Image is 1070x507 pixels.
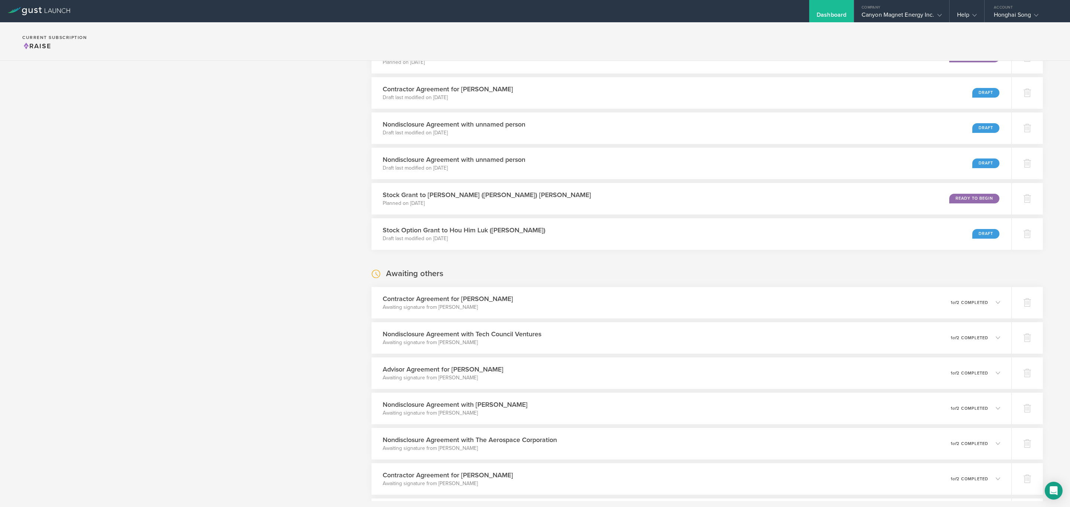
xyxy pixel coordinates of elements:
p: Awaiting signature from [PERSON_NAME] [383,374,503,382]
div: Open Intercom Messenger [1045,482,1063,500]
p: Awaiting signature from [PERSON_NAME] [383,339,541,346]
p: 1 2 completed [951,371,988,375]
p: Draft last modified on [DATE] [383,164,525,172]
h3: Nondisclosure Agreement with [PERSON_NAME] [383,400,528,409]
h3: Advisor Agreement for [PERSON_NAME] [383,364,503,374]
h3: Contractor Agreement for [PERSON_NAME] [383,84,513,94]
div: Draft [972,88,999,98]
h3: Nondisclosure Agreement with Tech Council Ventures [383,329,541,339]
em: of [953,336,957,340]
h3: Contractor Agreement for [PERSON_NAME] [383,294,513,304]
p: Draft last modified on [DATE] [383,235,545,242]
div: Help [957,11,977,22]
p: Awaiting signature from [PERSON_NAME] [383,304,513,311]
div: Ready to Begin [949,194,999,203]
h3: Stock Grant to [PERSON_NAME] ([PERSON_NAME]) [PERSON_NAME] [383,190,591,200]
p: 1 2 completed [951,477,988,481]
div: Contractor Agreement for [PERSON_NAME]Draft last modified on [DATE]Draft [372,77,1011,109]
p: Draft last modified on [DATE] [383,94,513,101]
div: Honghai Song [994,11,1057,22]
h3: Nondisclosure Agreement with unnamed person [383,155,525,164]
p: Planned on [DATE] [383,59,480,66]
p: Awaiting signature from [PERSON_NAME] [383,480,513,487]
div: Stock Option Grant to Hou Him Luk ([PERSON_NAME])Draft last modified on [DATE]Draft [372,218,1011,250]
p: Planned on [DATE] [383,200,591,207]
em: of [953,441,957,446]
p: Awaiting signature from [PERSON_NAME] [383,409,528,417]
div: Draft [972,123,999,133]
h2: Awaiting others [386,268,443,279]
div: Canyon Magnet Energy Inc. [862,11,942,22]
em: of [953,477,957,481]
div: Stock Grant to [PERSON_NAME] ([PERSON_NAME]) [PERSON_NAME]Planned on [DATE]Ready to Begin [372,183,1011,215]
div: Draft [972,229,999,239]
h2: Current Subscription [22,35,87,40]
p: 1 2 completed [951,301,988,305]
p: Awaiting signature from [PERSON_NAME] [383,445,557,452]
em: of [953,371,957,376]
span: Raise [22,42,51,50]
h3: Nondisclosure Agreement with The Aerospace Corporation [383,435,557,445]
div: Draft [972,158,999,168]
p: 1 2 completed [951,442,988,446]
div: Nondisclosure Agreement with unnamed personDraft last modified on [DATE]Draft [372,112,1011,144]
em: of [953,406,957,411]
div: Nondisclosure Agreement with unnamed personDraft last modified on [DATE]Draft [372,148,1011,179]
h3: Contractor Agreement for [PERSON_NAME] [383,470,513,480]
h3: Stock Option Grant to Hou Him Luk ([PERSON_NAME]) [383,225,545,235]
p: 1 2 completed [951,406,988,410]
p: Draft last modified on [DATE] [383,129,525,137]
div: Dashboard [817,11,846,22]
p: 1 2 completed [951,336,988,340]
em: of [953,300,957,305]
h3: Nondisclosure Agreement with unnamed person [383,120,525,129]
